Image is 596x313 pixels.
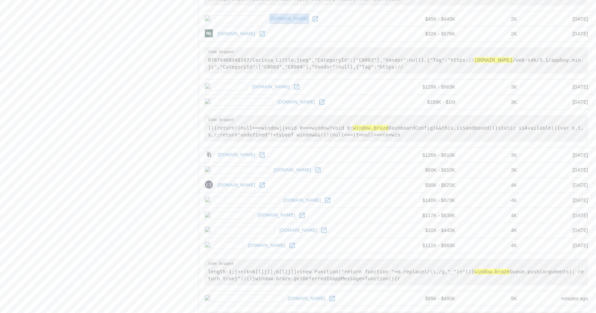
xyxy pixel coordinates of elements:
[395,223,461,238] td: $31K - $445K
[205,29,213,38] img: edx.org icon
[461,11,523,27] td: 2K
[216,180,257,191] a: [DOMAIN_NAME]
[523,94,594,110] td: [DATE]
[395,163,461,178] td: $60K - $810K
[353,125,388,131] hl: window.braze
[395,94,461,110] td: $189K - $1M
[395,193,461,208] td: $140K - $873K
[523,163,594,178] td: [DATE]
[395,208,461,223] td: $117K - $638K
[205,212,253,219] img: nick.com icon
[291,82,302,92] a: Open cc.com in new window
[474,269,510,274] hl: window.braze
[474,57,513,63] hl: [DOMAIN_NAME]
[395,238,461,253] td: $111K - $865K
[327,293,337,304] a: Open skipthedishes.com in new window
[523,11,594,27] td: [DATE]
[461,163,523,178] td: 3K
[297,210,307,221] a: Open nick.com in new window
[272,165,313,175] a: [DOMAIN_NAME]
[317,97,327,107] a: Open medscape.com in new window
[395,148,461,163] td: $126K - $610K
[278,225,319,236] a: [DOMAIN_NAME]
[523,238,594,253] td: [DATE]
[395,178,461,193] td: $90K - $625K
[461,79,523,94] td: 3K
[461,193,523,208] td: 4K
[205,15,266,23] img: grubhub.com icon
[461,291,523,306] td: 5K
[523,79,594,94] td: [DATE]
[257,180,267,190] a: Open theepochtimes.com in new window
[319,225,329,235] a: Open headspace.com in new window
[205,226,275,234] img: headspace.com icon
[205,259,588,285] pre: length-1;j++)k=k[l[j]];k[l[j]]=(new Function("return function "+m.replace(/\\./g,"_")+"(){ Queue....
[395,26,461,41] td: $32K - $576K
[216,150,257,160] a: [DOMAIN_NAME]
[205,47,588,74] pre: 0707d468d48107/Carissa_Little.jpeg","CategoryId":["C0003"],"Vendor":null},{"Tag":"https:// /web-s...
[256,210,297,221] a: [DOMAIN_NAME]
[246,240,287,251] a: [DOMAIN_NAME]
[395,79,461,94] td: $128K - $963K
[523,193,594,208] td: [DATE]
[461,94,523,110] td: 3K
[216,29,257,39] a: [DOMAIN_NAME]
[322,195,333,205] a: Open foodnetwork.com in new window
[523,178,594,193] td: [DATE]
[205,98,273,106] img: medscape.com icon
[205,166,269,174] img: foxsports.com icon
[461,148,523,163] td: 3K
[395,11,461,27] td: $45K - $445K
[205,196,279,204] img: foodnetwork.com icon
[523,208,594,223] td: [DATE]
[310,14,320,24] a: Open grubhub.com in new window
[461,223,523,238] td: 4K
[257,150,267,160] a: Open nzherald.co.nz in new window
[395,291,461,306] td: $85K - $495K
[205,150,213,159] img: nzherald.co.nz icon
[286,293,327,304] a: [DOMAIN_NAME]
[461,178,523,193] td: 4K
[461,238,523,253] td: 4K
[250,82,291,92] a: [DOMAIN_NAME]
[523,26,594,41] td: [DATE]
[461,208,523,223] td: 4K
[313,165,323,175] a: Open foxsports.com in new window
[282,195,323,206] a: [DOMAIN_NAME]
[205,295,283,302] img: skipthedishes.com icon
[269,13,310,24] a: [DOMAIN_NAME]
[287,240,297,251] a: Open ctv.ca in new window
[205,83,248,91] img: cc.com icon
[205,242,244,249] img: ctv.ca icon
[523,148,594,163] td: [DATE]
[523,223,594,238] td: [DATE]
[205,115,588,142] pre: (){return!(null===window||void 0===window?void 0: DashboardConfig)&&this.isSandboxed()}static isA...
[205,180,213,189] img: theepochtimes.com icon
[257,29,267,39] a: Open edx.org in new window
[276,97,317,108] a: [DOMAIN_NAME]
[461,26,523,41] td: 2K
[523,291,594,306] td: minutes ago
